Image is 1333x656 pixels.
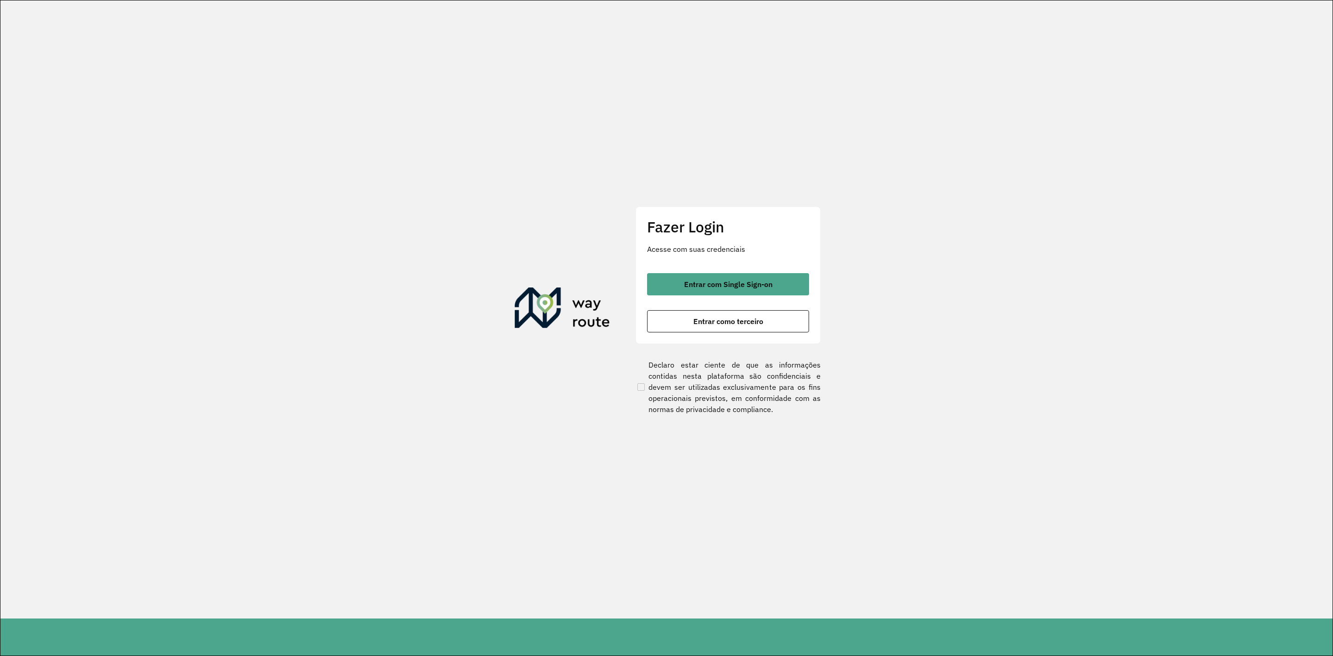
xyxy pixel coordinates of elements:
[693,318,763,325] span: Entrar como terceiro
[515,287,610,332] img: Roteirizador AmbevTech
[647,218,809,236] h2: Fazer Login
[635,359,821,415] label: Declaro estar ciente de que as informações contidas nesta plataforma são confidenciais e devem se...
[647,244,809,255] p: Acesse com suas credenciais
[647,310,809,332] button: button
[684,281,772,288] span: Entrar com Single Sign-on
[647,273,809,295] button: button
